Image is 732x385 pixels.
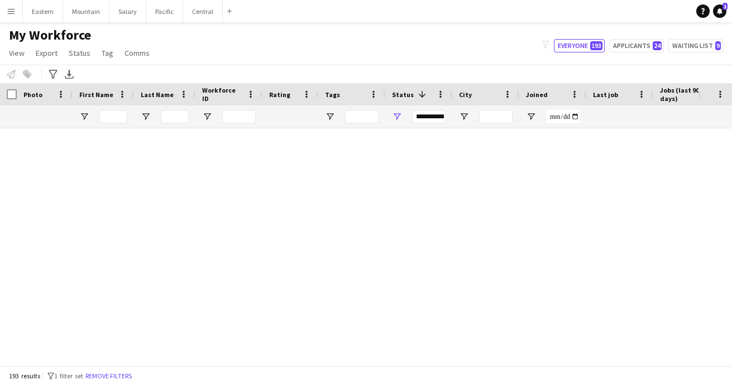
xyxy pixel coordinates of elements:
[723,3,728,10] span: 1
[392,112,402,122] button: Open Filter Menu
[392,90,414,99] span: Status
[459,90,472,99] span: City
[479,110,513,123] input: City Filter Input
[141,90,174,99] span: Last Name
[9,27,91,44] span: My Workforce
[109,1,146,22] button: Salary
[660,86,706,103] span: Jobs (last 90 days)
[269,90,290,99] span: Rating
[64,46,95,60] a: Status
[668,39,723,52] button: Waiting list9
[102,48,113,58] span: Tag
[459,112,469,122] button: Open Filter Menu
[609,39,664,52] button: Applicants24
[554,39,605,52] button: Everyone193
[36,48,58,58] span: Export
[63,1,109,22] button: Mountain
[99,110,127,123] input: First Name Filter Input
[715,41,721,50] span: 9
[593,90,618,99] span: Last job
[46,68,60,81] app-action-btn: Advanced filters
[79,90,113,99] span: First Name
[120,46,154,60] a: Comms
[23,1,63,22] button: Eastern
[526,90,548,99] span: Joined
[54,372,83,380] span: 1 filter set
[222,110,256,123] input: Workforce ID Filter Input
[23,90,42,99] span: Photo
[345,110,379,123] input: Tags Filter Input
[653,41,662,50] span: 24
[325,90,340,99] span: Tags
[202,86,242,103] span: Workforce ID
[546,110,580,123] input: Joined Filter Input
[69,48,90,58] span: Status
[79,112,89,122] button: Open Filter Menu
[63,68,76,81] app-action-btn: Export XLSX
[9,48,25,58] span: View
[31,46,62,60] a: Export
[161,110,189,123] input: Last Name Filter Input
[526,112,536,122] button: Open Filter Menu
[141,112,151,122] button: Open Filter Menu
[97,46,118,60] a: Tag
[146,1,183,22] button: Pacific
[125,48,150,58] span: Comms
[183,1,223,22] button: Central
[83,370,134,382] button: Remove filters
[325,112,335,122] button: Open Filter Menu
[713,4,726,18] a: 1
[590,41,602,50] span: 193
[4,46,29,60] a: View
[202,112,212,122] button: Open Filter Menu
